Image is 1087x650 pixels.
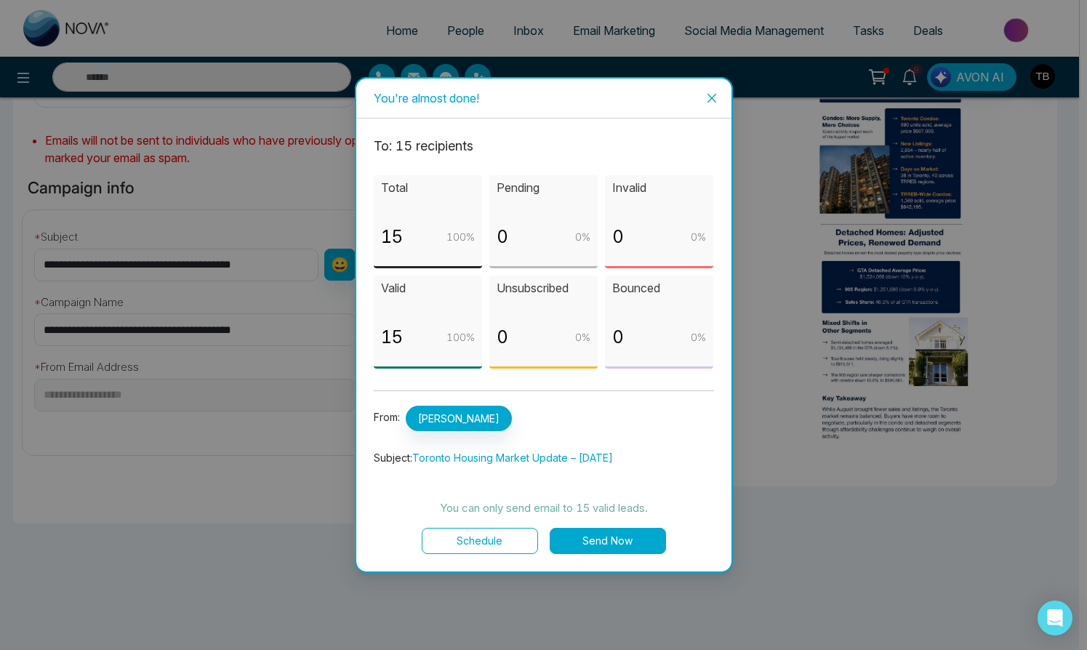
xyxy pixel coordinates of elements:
p: From: [374,406,714,431]
p: Bounced [612,279,706,297]
p: 100 % [446,329,475,345]
p: 0 % [575,229,590,245]
span: close [706,92,718,104]
p: 100 % [446,229,475,245]
p: 0 [612,324,624,351]
p: Valid [381,279,475,297]
p: 0 [497,324,508,351]
button: Close [692,79,731,118]
p: 0 [612,223,624,251]
p: Total [381,179,475,197]
button: Schedule [422,528,538,554]
span: [PERSON_NAME] [406,406,512,431]
p: Subject: [374,450,714,466]
button: Send Now [550,528,666,554]
p: Pending [497,179,590,197]
p: To: 15 recipient s [374,136,714,156]
p: 0 [497,223,508,251]
p: Unsubscribed [497,279,590,297]
p: Invalid [612,179,706,197]
p: 15 [381,324,403,351]
p: 0 % [575,329,590,345]
p: 0 % [691,329,706,345]
p: 15 [381,223,403,251]
p: 0 % [691,229,706,245]
div: Open Intercom Messenger [1038,601,1072,635]
div: You're almost done! [374,90,714,106]
span: Toronto Housing Market Update – [DATE] [412,452,613,464]
p: You can only send email to 15 valid leads. [374,499,714,517]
